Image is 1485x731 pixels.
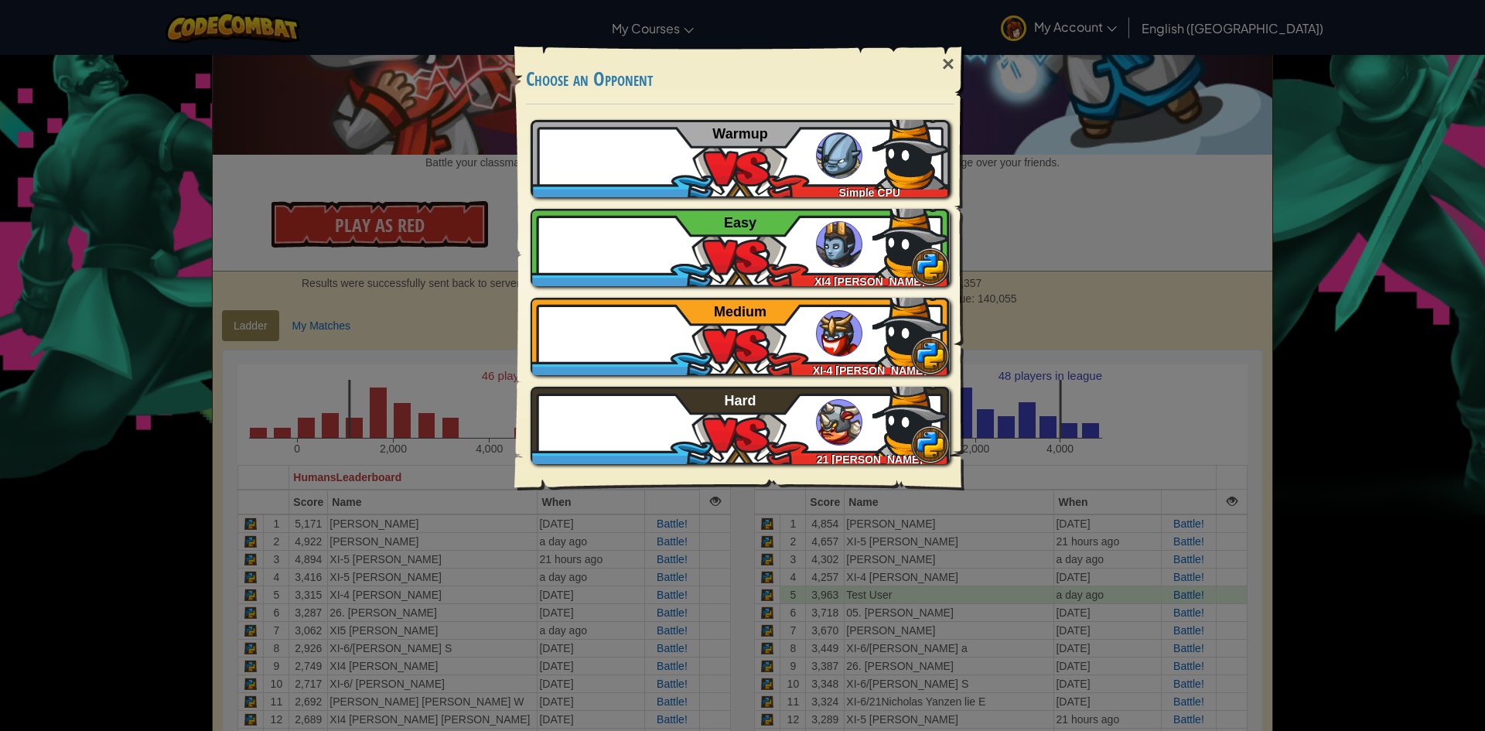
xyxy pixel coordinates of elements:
[531,209,950,286] a: XI4 [PERSON_NAME] [PERSON_NAME]
[872,379,950,456] img: 8BHt2yAAAABklEQVQDAPZnpIKRKmRRAAAAAElFTkSuQmCC
[526,69,954,90] h3: Choose an Opponent
[816,310,862,357] img: ogres_ladder_medium.png
[872,290,950,367] img: 8BHt2yAAAABklEQVQDAPZnpIKRKmRRAAAAAElFTkSuQmCC
[816,221,862,268] img: ogres_ladder_easy.png
[531,298,950,375] a: XI-4 [PERSON_NAME]
[531,120,950,197] a: Simple CPU
[872,201,950,278] img: 8BHt2yAAAABklEQVQDAPZnpIKRKmRRAAAAAElFTkSuQmCC
[872,112,950,190] img: 8BHt2yAAAABklEQVQDAPZnpIKRKmRRAAAAAElFTkSuQmCC
[714,304,766,319] span: Medium
[817,453,923,466] span: 21 [PERSON_NAME]
[814,275,924,303] span: XI4 [PERSON_NAME] [PERSON_NAME]
[531,387,950,464] a: 21 [PERSON_NAME]
[930,42,966,87] div: ×
[724,215,756,231] span: Easy
[816,399,862,446] img: ogres_ladder_hard.png
[725,393,756,408] span: Hard
[839,186,900,199] span: Simple CPU
[816,132,862,179] img: ogres_ladder_tutorial.png
[813,364,927,377] span: XI-4 [PERSON_NAME]
[712,126,767,142] span: Warmup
